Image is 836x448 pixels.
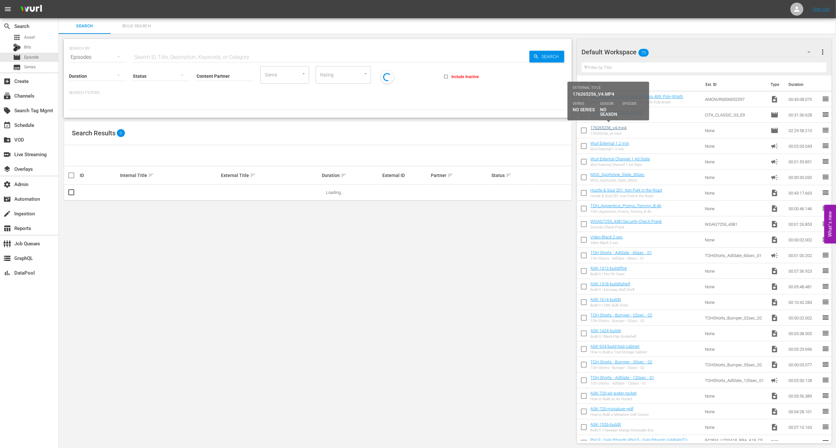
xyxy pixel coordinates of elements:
span: reorder [822,157,829,165]
span: reorder [822,204,829,212]
td: None [702,170,768,185]
td: 00:01:26.853 [786,216,822,232]
div: [PERSON_NAME] [591,116,644,120]
span: Bits [24,44,31,50]
span: reorder [822,220,829,228]
a: TOH Shorts - AdSlate - 120sec - 01 [591,375,654,380]
span: Overlays [3,165,11,173]
td: AMCNVR0000052597 [702,91,768,107]
a: TOH Shorts - AdSlate - 60sec - 01 [591,250,652,255]
div: Build It | Black Pipe Bookshelf [591,334,637,339]
div: Episodes [69,48,126,66]
div: ID [80,173,118,178]
span: Series [13,63,21,71]
td: 00:31:36.628 [786,107,822,123]
a: TOH Shorts - Bumper - 02sec - 02 [591,313,652,318]
span: Video [771,392,778,400]
span: reorder [822,267,829,275]
span: Channels [3,92,11,100]
span: Video [771,236,778,244]
span: sort [506,172,512,178]
td: 02:29:58.210 [786,123,822,138]
td: None [702,232,768,248]
a: ASK-1312-builditfire [591,266,627,271]
td: None [702,294,768,310]
span: Video [771,220,778,228]
span: Asset [24,34,35,41]
span: DataPool [3,269,11,277]
span: sort [148,172,154,178]
span: GraphQL [3,254,11,262]
span: Ad [771,142,778,150]
a: TOH Shorts - Bumper - 05sec - 02 [591,360,652,364]
td: 00:00:02.002 [786,232,822,248]
span: 75 [638,46,649,60]
div: Partner [431,171,489,179]
td: None [702,154,768,170]
button: Open [301,71,307,77]
td: 00:04:28.101 [786,404,822,419]
span: Series [24,64,36,70]
span: Episode [771,127,778,134]
div: Wurl External 1 2 min [591,147,629,151]
td: None [702,404,768,419]
span: Reports [3,224,11,232]
span: Asset [13,34,21,41]
th: Title [591,75,702,94]
span: Live Streaming [3,151,11,158]
a: ASK-1526-buildit [591,422,621,427]
div: Video Black 2 sec [591,241,623,245]
td: 00:01:00.202 [786,248,822,263]
td: CITA_CLASSIC_S3_E9 [702,107,768,123]
span: reorder [822,142,829,150]
div: Security Check Prank [591,225,662,229]
span: Episode [771,111,778,119]
span: reorder [822,345,829,353]
span: Episode [13,53,21,61]
td: 00:02:00.128 [786,373,822,388]
span: Ad [771,251,778,259]
td: None [702,185,768,201]
a: WGAG7253_4381Security Check Prank [591,219,662,224]
span: reorder [822,111,829,118]
span: Video [771,283,778,291]
td: None [702,263,768,279]
span: Video [771,423,778,431]
div: Build It | Fire Pit Cover [591,272,627,276]
td: 00:00:02.002 [786,310,822,326]
div: TOH Shorts - AdSlate - 120sec - 01 [591,381,654,386]
a: Marriage Boot Camp: Reality Stars 409: Poly-Wrath [591,94,683,99]
span: reorder [822,392,829,400]
a: ASK-720-air-water-rocket [591,391,637,396]
span: Video [771,189,778,197]
span: reorder [822,95,829,103]
span: reorder [822,314,829,321]
td: None [702,138,768,154]
td: 00:05:56.389 [786,388,822,404]
div: 176265256_v4.mp4 [591,131,627,136]
td: 00:07:36.923 [786,263,822,279]
span: reorder [822,376,829,384]
div: Bits [13,44,21,51]
span: Video [771,298,778,306]
td: 00:43:17.663 [786,185,822,201]
span: Episode [771,439,778,447]
td: TOHShorts_AdSlate_60sec_01 [702,248,768,263]
a: ASK-1614-buildit [591,297,621,302]
span: reorder [822,282,829,290]
span: sort [250,172,256,178]
span: Video [771,267,778,275]
a: Hustle & Soul 201: Iron Fork in the Road [591,188,662,193]
td: None [702,341,768,357]
a: 176265256_v4.mp4 [591,125,627,130]
span: Video [771,205,778,212]
a: ASK-1318-builditshelf [591,281,630,286]
button: Search [529,51,564,62]
span: Search [539,51,564,62]
td: 00:05:29.696 [786,341,822,357]
span: sort [447,172,453,178]
a: MSG_Sportzone_Slate_30sec [591,172,645,177]
span: Video [771,361,778,369]
td: 00:05:48.481 [786,279,822,294]
span: Video [771,330,778,337]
